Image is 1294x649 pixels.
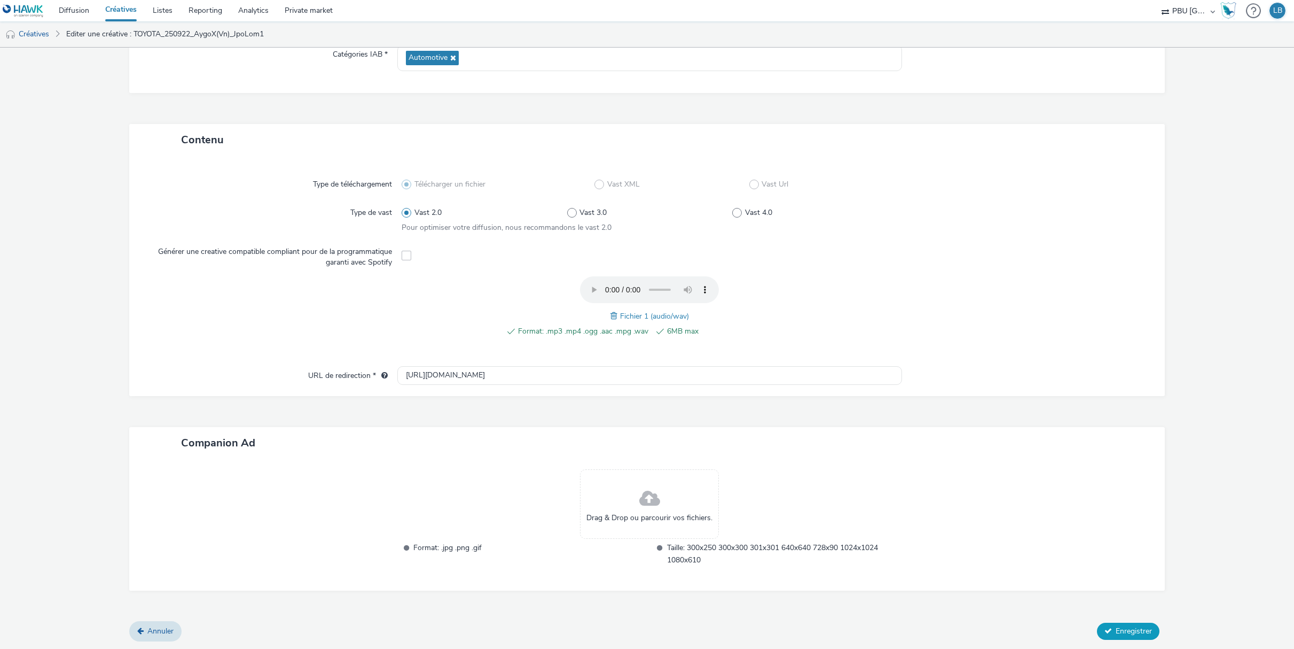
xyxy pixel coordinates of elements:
label: Générer une creative compatible compliant pour de la programmatique garanti avec Spotify [148,242,396,268]
span: Taille: 300x250 300x300 301x301 640x640 728x90 1024x1024 1080x610 [667,542,902,566]
span: Enregistrer [1116,626,1152,636]
span: 6MB max [667,325,797,338]
img: Hawk Academy [1220,2,1236,19]
span: Télécharger un fichier [414,179,485,190]
input: url... [397,366,901,385]
a: Annuler [129,621,182,642]
label: URL de redirection * [304,366,392,381]
span: Annuler [147,626,174,636]
span: Vast 3.0 [579,207,607,218]
span: Contenu [181,133,224,147]
label: Catégories IAB * [328,45,392,60]
img: audio [5,29,16,40]
span: Vast XML [607,179,640,190]
span: Automotive [409,53,448,63]
a: Editer une créative : TOYOTA_250922_AygoX(Vn)_JpoLom1 [61,21,269,47]
span: Pour optimiser votre diffusion, nous recommandons le vast 2.0 [402,222,611,233]
span: Format: .jpg .png .gif [413,542,648,566]
span: Vast Url [762,179,788,190]
button: Enregistrer [1097,623,1159,640]
span: Companion Ad [181,436,255,450]
div: LB [1273,3,1282,19]
span: Fichier 1 (audio/wav) [620,311,689,321]
span: Vast 2.0 [414,207,442,218]
a: Hawk Academy [1220,2,1241,19]
img: undefined Logo [3,4,44,18]
div: L'URL de redirection sera utilisée comme URL de validation avec certains SSP et ce sera l'URL de ... [376,370,388,381]
span: Vast 4.0 [745,207,772,218]
span: Format: .mp3 .mp4 .ogg .aac .mpg .wav [518,325,648,338]
span: Drag & Drop ou parcourir vos fichiers. [586,513,712,523]
label: Type de téléchargement [309,175,396,190]
label: Type de vast [346,203,396,218]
